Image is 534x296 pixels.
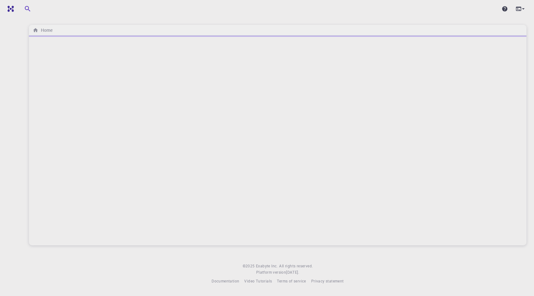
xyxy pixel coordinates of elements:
h6: Home [38,27,52,34]
span: Privacy statement [311,278,344,283]
span: Documentation [212,278,239,283]
a: Documentation [212,278,239,284]
a: Exabyte Inc. [256,263,278,269]
span: © 2025 [243,263,256,269]
a: Privacy statement [311,278,344,284]
a: [DATE]. [286,269,299,276]
span: Terms of service [277,278,306,283]
span: Video Tutorials [244,278,272,283]
span: Exabyte Inc. [256,263,278,268]
nav: breadcrumb [31,27,54,34]
img: logo [5,6,14,12]
span: Platform version [256,269,286,276]
span: [DATE] . [286,270,299,275]
span: All rights reserved. [279,263,313,269]
a: Video Tutorials [244,278,272,284]
a: Terms of service [277,278,306,284]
